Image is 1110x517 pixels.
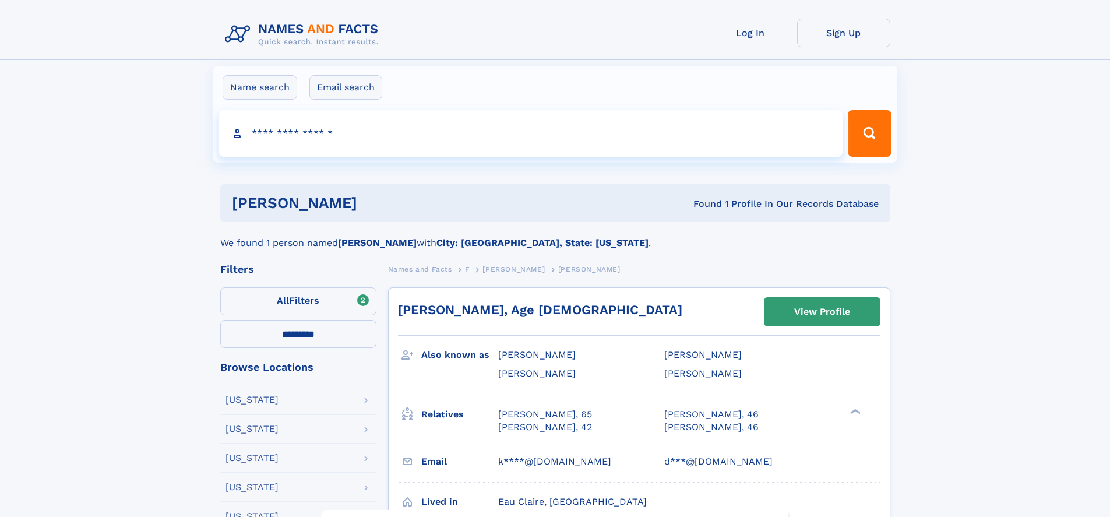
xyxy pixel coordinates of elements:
a: [PERSON_NAME] [482,262,545,276]
div: [US_STATE] [225,483,279,492]
h3: Also known as [421,345,498,365]
div: We found 1 person named with . [220,222,890,250]
button: Search Button [848,110,891,157]
a: Log In [704,19,797,47]
span: Eau Claire, [GEOGRAPHIC_DATA] [498,496,647,507]
div: Found 1 Profile In Our Records Database [525,198,879,210]
a: [PERSON_NAME], 65 [498,408,592,421]
div: Browse Locations [220,362,376,372]
a: F [465,262,470,276]
h3: Email [421,452,498,472]
b: [PERSON_NAME] [338,237,417,248]
span: [PERSON_NAME] [498,349,576,360]
span: F [465,265,470,273]
div: [US_STATE] [225,453,279,463]
h3: Relatives [421,405,498,424]
a: [PERSON_NAME], 46 [664,408,759,421]
div: [US_STATE] [225,395,279,405]
a: Names and Facts [388,262,452,276]
a: [PERSON_NAME], 46 [664,421,759,434]
span: All [277,295,289,306]
a: View Profile [764,298,880,326]
span: d***@[DOMAIN_NAME] [664,456,773,467]
div: View Profile [794,298,850,325]
span: [PERSON_NAME] [482,265,545,273]
span: [PERSON_NAME] [498,368,576,379]
div: ❯ [847,407,861,415]
span: [PERSON_NAME] [664,349,742,360]
div: Filters [220,264,376,275]
a: Sign Up [797,19,890,47]
label: Name search [223,75,297,100]
a: [PERSON_NAME], Age [DEMOGRAPHIC_DATA] [398,303,682,317]
span: [PERSON_NAME] [664,368,742,379]
b: City: [GEOGRAPHIC_DATA], State: [US_STATE] [436,237,649,248]
input: search input [219,110,843,157]
div: [US_STATE] [225,424,279,434]
h3: Lived in [421,492,498,512]
h1: [PERSON_NAME] [232,196,526,210]
span: [PERSON_NAME] [558,265,621,273]
label: Email search [309,75,382,100]
label: Filters [220,287,376,315]
a: [PERSON_NAME], 42 [498,421,592,434]
img: Logo Names and Facts [220,19,388,50]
